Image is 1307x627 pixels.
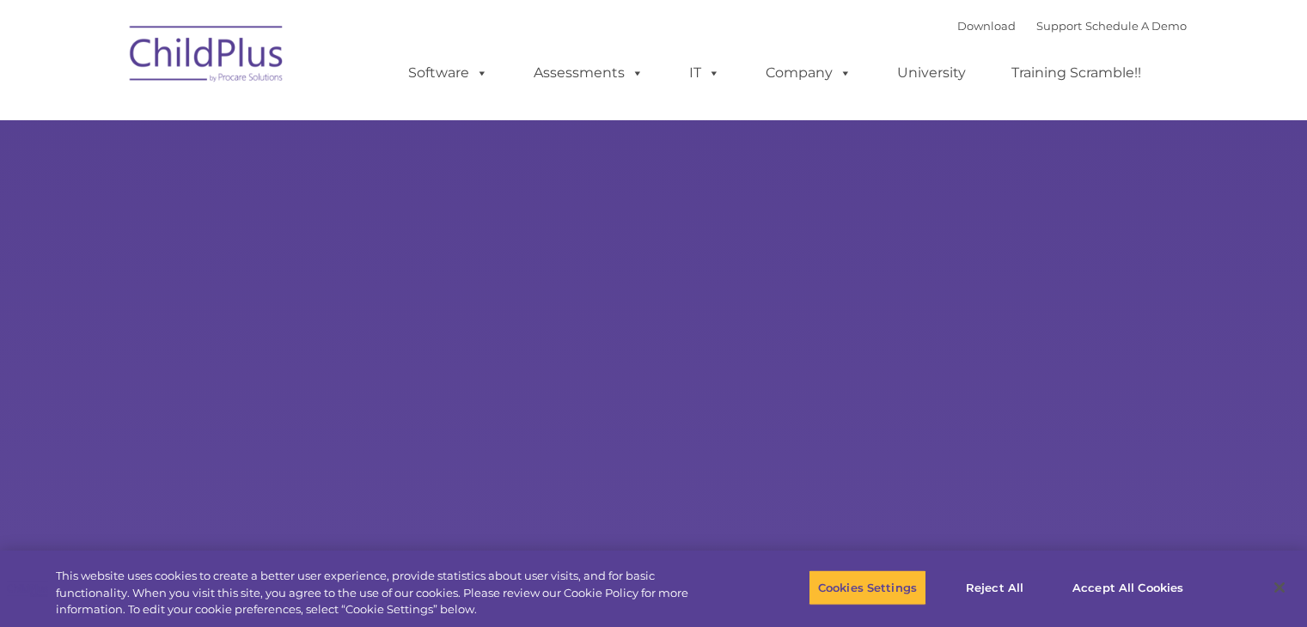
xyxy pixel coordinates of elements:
a: Download [957,19,1016,33]
a: Support [1036,19,1082,33]
a: Assessments [516,56,661,90]
a: University [880,56,983,90]
div: This website uses cookies to create a better user experience, provide statistics about user visit... [56,568,719,618]
font: | [957,19,1187,33]
a: Company [748,56,869,90]
button: Cookies Settings [809,569,926,606]
button: Accept All Cookies [1063,569,1193,606]
img: ChildPlus by Procare Solutions [121,14,293,100]
button: Close [1261,569,1298,606]
button: Reject All [941,569,1048,606]
a: IT [672,56,737,90]
a: Software [391,56,505,90]
a: Schedule A Demo [1085,19,1187,33]
a: Training Scramble!! [994,56,1158,90]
